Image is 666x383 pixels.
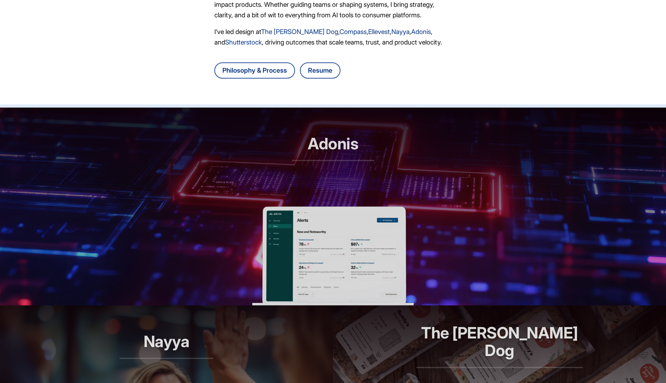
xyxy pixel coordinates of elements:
a: The [PERSON_NAME] Dog [261,28,338,36]
p: I’ve led design at , , , , , and , driving outcomes that scale teams, trust, and product velocity. [214,27,452,48]
h2: Adonis [292,135,374,161]
a: Compass [339,28,367,36]
a: Go to Danny Chang's design philosophy and process page [214,62,295,79]
a: Adonis [411,28,431,36]
a: Download Danny Chang's resume as a PDF file [300,62,340,79]
a: Shutterstock [225,38,262,46]
h2: Nayya [120,333,213,359]
a: Nayya [391,28,410,36]
img: adonis work sample [252,206,414,305]
a: Ellevest [368,28,390,36]
h2: The [PERSON_NAME] Dog [416,324,583,368]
